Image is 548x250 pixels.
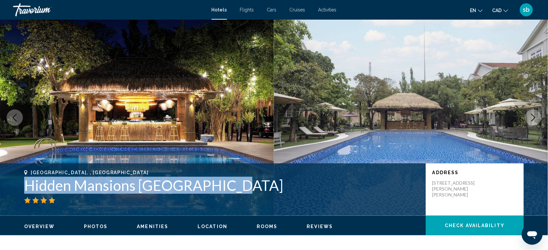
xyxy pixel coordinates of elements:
[24,177,419,194] h1: Hidden Mansions [GEOGRAPHIC_DATA]
[523,7,530,13] span: sb
[240,7,254,12] a: Flights
[84,224,108,229] button: Photos
[24,224,55,229] button: Overview
[525,109,541,126] button: Next image
[492,6,508,15] button: Change currency
[432,170,517,175] p: Address
[307,224,333,229] button: Reviews
[522,224,543,245] iframe: Bouton de lancement de la fenêtre de messagerie
[290,7,305,12] a: Cruises
[426,216,524,235] button: Check Availability
[13,3,205,16] a: Travorium
[470,8,476,13] span: en
[31,170,149,175] span: [GEOGRAPHIC_DATA], , [GEOGRAPHIC_DATA]
[7,109,23,126] button: Previous image
[445,223,505,228] span: Check Availability
[518,3,535,17] button: User Menu
[137,224,168,229] button: Amenities
[257,224,278,229] button: Rooms
[470,6,483,15] button: Change language
[212,7,227,12] a: Hotels
[492,8,502,13] span: CAD
[432,180,485,198] p: [STREET_ADDRESS][PERSON_NAME][PERSON_NAME]
[318,7,337,12] a: Activities
[198,224,227,229] button: Location
[267,7,277,12] a: Cars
